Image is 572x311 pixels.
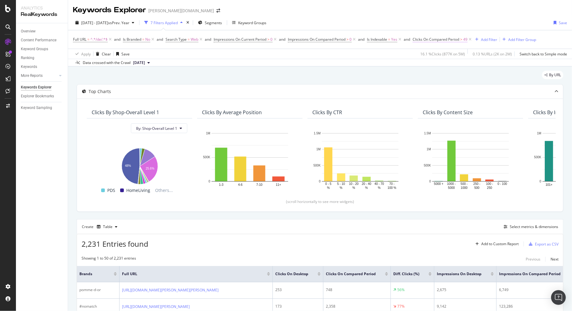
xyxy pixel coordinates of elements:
[423,109,473,115] div: Clicks By Content Size
[205,36,211,42] button: and
[526,239,559,249] button: Export as CSV
[92,109,159,115] div: Clicks By Shop-Overall Level 1
[349,182,359,186] text: 10 - 20
[413,37,459,42] span: Clicks On Compared Period
[89,88,111,95] div: Top Charts
[102,51,111,57] div: Clear
[188,37,190,42] span: =
[481,242,519,246] div: Add to Custom Report
[73,37,86,42] span: Full URL
[498,182,507,186] text: 0 - 100
[114,36,120,42] button: and
[21,46,48,52] div: Keyword Groups
[94,222,120,232] button: Table
[157,37,163,42] div: and
[501,223,558,230] button: Select metrics & dimensions
[133,60,145,66] span: 2024 Dec. 23rd
[559,20,567,25] div: Save
[82,222,120,232] div: Create
[473,51,512,57] div: 0.13 % URLs ( 2K on 2M )
[393,271,419,277] span: Diff. Clicks (%)
[520,51,567,57] div: Switch back to Simple mode
[279,37,285,42] div: and
[549,73,561,77] span: By URL
[122,287,219,293] a: [URL][DOMAIN_NAME][PERSON_NAME][PERSON_NAME]
[437,271,482,277] span: Impressions on Desktop
[185,20,190,26] div: times
[90,35,108,44] span: ^.*/de/.*$
[73,49,91,59] button: Apply
[326,287,388,293] div: 748
[353,186,355,190] text: %
[388,37,390,42] span: =
[316,148,321,151] text: 1M
[21,64,37,70] div: Keywords
[82,256,136,263] div: Showing 1 to 50 of 2,231 entries
[314,132,321,135] text: 1.5M
[275,304,321,309] div: 173
[537,132,541,135] text: 1M
[427,148,431,151] text: 1M
[391,35,397,44] span: Yes
[79,271,105,277] span: Brands
[500,36,536,43] button: Add Filter Group
[21,28,63,35] a: Overview
[122,304,190,310] a: [URL][DOMAIN_NAME][PERSON_NAME]
[21,93,63,99] a: Explorer Bookmarks
[326,304,388,309] div: 2,358
[424,164,431,167] text: 500K
[202,130,298,190] div: A chart.
[325,182,331,186] text: 0 - 5
[365,186,368,190] text: %
[131,59,152,66] button: [DATE]
[367,37,387,42] span: Is Indexable
[148,8,214,14] div: [PERSON_NAME][DOMAIN_NAME]
[205,20,222,25] span: Segments
[84,199,556,204] div: (scroll horizontally to see more widgets)
[404,37,410,42] div: and
[526,257,540,262] div: Previous
[327,186,330,190] text: %
[337,182,345,186] text: 5 - 10
[123,37,141,42] span: Is Branded
[461,182,468,186] text: 500 -
[21,105,52,111] div: Keyword Sampling
[437,287,494,293] div: 2,675
[21,84,51,91] div: Keywords Explorer
[136,126,177,131] span: By: Shop-Overall Level 1
[93,49,111,59] button: Clear
[319,180,321,183] text: 0
[202,109,262,115] div: Clicks By Average Position
[122,271,258,277] span: Full URL
[474,186,479,190] text: 500
[82,239,148,249] span: 2,231 Entries found
[358,37,364,42] div: and
[389,182,395,186] text: 70 -
[191,35,198,44] span: Web
[508,37,536,42] div: Add Filter Group
[219,183,223,187] text: 1-3
[146,167,154,170] text: 25.6%
[279,36,285,42] button: and
[288,37,345,42] span: Impressions On Compared Period
[312,130,408,190] svg: A chart.
[534,156,542,159] text: 500K
[437,304,494,309] div: 9,142
[540,180,541,183] text: 0
[460,37,462,42] span: >
[21,46,63,52] a: Keyword Groups
[326,271,376,277] span: Clicks On Compared Period
[153,187,175,194] span: Others...
[83,60,131,66] div: Data crossed with the Crawl
[238,183,243,187] text: 4-6
[314,164,321,167] text: 500K
[131,123,187,133] button: By: Shop-Overall Level 1
[535,242,559,247] div: Export as CSV
[546,183,553,187] text: 101+
[21,64,63,70] a: Keywords
[275,287,321,293] div: 253
[375,182,384,186] text: 40 - 70
[424,132,431,135] text: 1.5M
[526,256,540,263] button: Previous
[270,35,273,44] span: 0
